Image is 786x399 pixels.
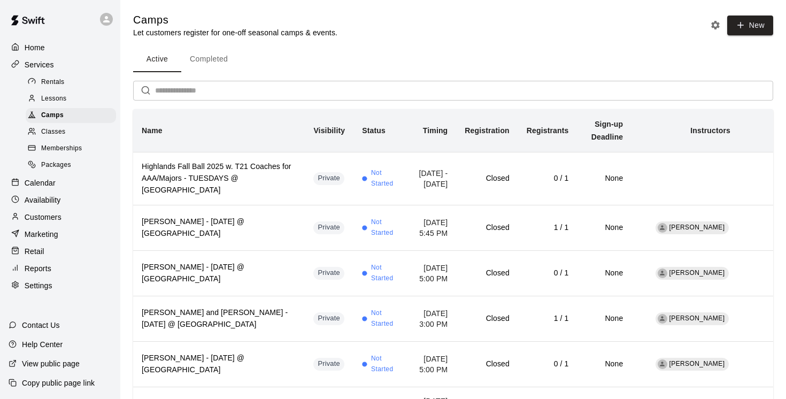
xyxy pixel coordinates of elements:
div: Memberships [26,141,116,156]
a: Classes [26,124,120,141]
button: Camp settings [707,17,723,33]
span: Rentals [41,77,65,88]
div: Yuma Kiyono [658,314,667,324]
div: Ryan Engel [658,223,667,233]
div: This service is hidden, and can only be accessed via a direct link [313,358,344,371]
b: Name [142,126,163,135]
span: [PERSON_NAME] [669,360,725,367]
div: Settings [9,278,112,294]
p: Availability [25,195,61,205]
div: Lessons [26,91,116,106]
p: Services [25,59,54,70]
span: Camps [41,110,64,121]
h6: Highlands Fall Ball 2025 w. T21 Coaches for AAA/Majors - TUESDAYS @ [GEOGRAPHIC_DATA] [142,161,296,196]
h6: Closed [465,358,509,370]
p: Copy public page link [22,378,95,388]
p: Let customers register for one-off seasonal camps & events. [133,27,337,38]
span: [PERSON_NAME] [669,314,725,322]
div: Rentals [26,75,116,90]
button: New [727,16,773,35]
b: Registration [465,126,509,135]
h6: None [585,267,623,279]
span: Packages [41,160,71,171]
b: Status [362,126,386,135]
button: Completed [181,47,236,72]
h6: [PERSON_NAME] - [DATE] @ [GEOGRAPHIC_DATA] [142,352,296,376]
h6: None [585,173,623,185]
td: [DATE] 5:00 PM [408,250,456,296]
a: Packages [26,157,120,174]
div: Classes [26,125,116,140]
span: Not Started [371,308,399,329]
h6: None [585,313,623,325]
div: Marketing [9,226,112,242]
div: This service is hidden, and can only be accessed via a direct link [313,221,344,234]
h5: Camps [133,13,337,27]
div: Davis Mabone [658,268,667,278]
p: Retail [25,246,44,257]
h6: None [585,358,623,370]
span: Private [313,173,344,183]
b: Instructors [690,126,730,135]
a: Camps [26,108,120,124]
a: Rentals [26,74,120,90]
span: Not Started [371,263,399,284]
a: Retail [9,243,112,259]
p: Calendar [25,178,56,188]
p: Help Center [22,339,63,350]
td: [DATE] 5:45 PM [408,205,456,250]
span: Classes [41,127,65,137]
h6: [PERSON_NAME] - [DATE] @ [GEOGRAPHIC_DATA] [142,216,296,240]
a: Reports [9,260,112,277]
td: [DATE] 3:00 PM [408,296,456,341]
p: Reports [25,263,51,274]
b: Visibility [313,126,345,135]
b: Timing [423,126,448,135]
h6: 1 / 1 [527,222,569,234]
h6: 1 / 1 [527,313,569,325]
span: Lessons [41,94,67,104]
h6: Closed [465,222,509,234]
p: Home [25,42,45,53]
span: Private [313,268,344,278]
p: Settings [25,280,52,291]
b: Sign-up Deadline [591,120,623,141]
div: Home [9,40,112,56]
h6: 0 / 1 [527,358,569,370]
a: Services [9,57,112,73]
a: New [723,20,773,29]
div: Davis Mabone [658,359,667,369]
div: This service is hidden, and can only be accessed via a direct link [313,172,344,185]
div: This service is hidden, and can only be accessed via a direct link [313,267,344,280]
h6: 0 / 1 [527,173,569,185]
h6: 0 / 1 [527,267,569,279]
span: [PERSON_NAME] [669,224,725,231]
div: Camps [26,108,116,123]
td: [DATE] 5:00 PM [408,341,456,387]
h6: None [585,222,623,234]
a: Availability [9,192,112,208]
h6: Closed [465,313,509,325]
p: Customers [25,212,61,222]
span: Private [313,222,344,233]
h6: Closed [465,267,509,279]
td: [DATE] - [DATE] [408,152,456,205]
span: Private [313,359,344,369]
p: Contact Us [22,320,60,331]
h6: Closed [465,173,509,185]
span: Not Started [371,354,399,375]
a: Memberships [26,141,120,157]
span: [PERSON_NAME] [669,269,725,277]
span: Memberships [41,143,82,154]
a: Customers [9,209,112,225]
a: Calendar [9,175,112,191]
p: Marketing [25,229,58,240]
h6: [PERSON_NAME] and [PERSON_NAME] - [DATE] @ [GEOGRAPHIC_DATA] [142,307,296,331]
a: Lessons [26,90,120,107]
